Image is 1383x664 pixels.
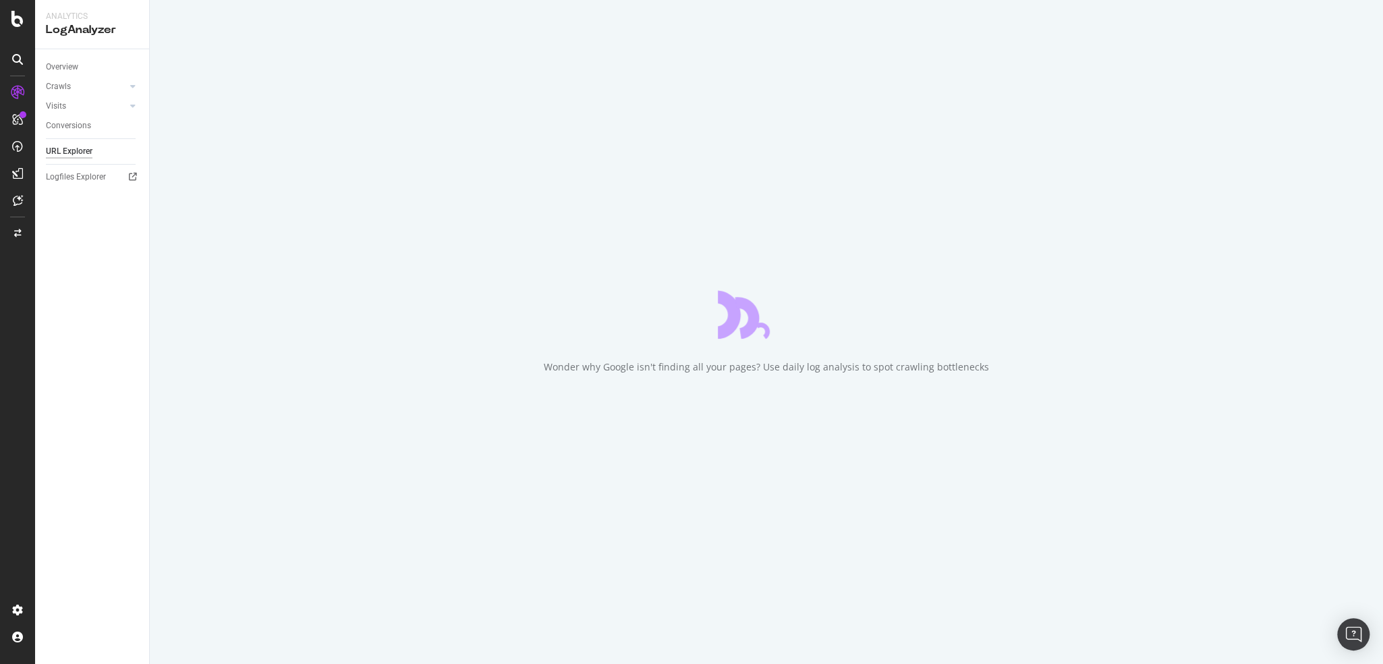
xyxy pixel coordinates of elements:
[544,360,989,374] div: Wonder why Google isn't finding all your pages? Use daily log analysis to spot crawling bottlenecks
[46,22,138,38] div: LogAnalyzer
[46,170,140,184] a: Logfiles Explorer
[46,144,92,159] div: URL Explorer
[46,11,138,22] div: Analytics
[46,80,71,94] div: Crawls
[46,170,106,184] div: Logfiles Explorer
[46,99,126,113] a: Visits
[46,99,66,113] div: Visits
[718,290,815,339] div: animation
[1337,618,1370,651] div: Open Intercom Messenger
[46,119,91,133] div: Conversions
[46,80,126,94] a: Crawls
[46,60,78,74] div: Overview
[46,144,140,159] a: URL Explorer
[46,119,140,133] a: Conversions
[46,60,140,74] a: Overview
